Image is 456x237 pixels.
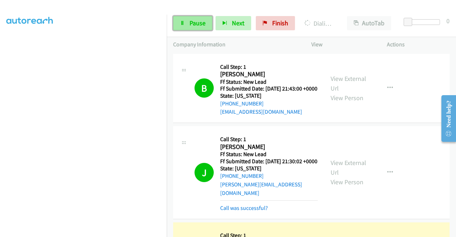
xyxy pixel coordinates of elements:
[173,16,212,30] a: Pause
[220,205,268,211] a: Call was successful?
[331,159,366,176] a: View External Url
[220,70,315,78] h2: [PERSON_NAME]
[232,19,244,27] span: Next
[256,16,295,30] a: Finish
[331,94,363,102] a: View Person
[220,172,264,179] a: [PHONE_NUMBER]
[195,78,214,98] h1: B
[220,108,302,115] a: [EMAIL_ADDRESS][DOMAIN_NAME]
[305,19,334,28] p: Dialing [PERSON_NAME]
[173,40,299,49] p: Company Information
[220,78,317,86] h5: Ff Status: New Lead
[216,16,251,30] button: Next
[190,19,206,27] span: Pause
[331,74,366,92] a: View External Url
[220,100,264,107] a: [PHONE_NUMBER]
[220,151,318,158] h5: Ff Status: New Lead
[220,165,318,172] h5: State: [US_STATE]
[446,16,450,26] div: 0
[272,19,288,27] span: Finish
[220,181,302,196] a: [PERSON_NAME][EMAIL_ADDRESS][DOMAIN_NAME]
[220,143,315,151] h2: [PERSON_NAME]
[220,85,317,92] h5: Ff Submitted Date: [DATE] 21:43:00 +0000
[220,92,317,99] h5: State: [US_STATE]
[220,63,317,71] h5: Call Step: 1
[387,40,450,49] p: Actions
[436,90,456,147] iframe: Resource Center
[220,158,318,165] h5: Ff Submitted Date: [DATE] 21:30:02 +0000
[195,163,214,182] h1: J
[347,16,391,30] button: AutoTab
[220,136,318,143] h5: Call Step: 1
[311,40,374,49] p: View
[331,178,363,186] a: View Person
